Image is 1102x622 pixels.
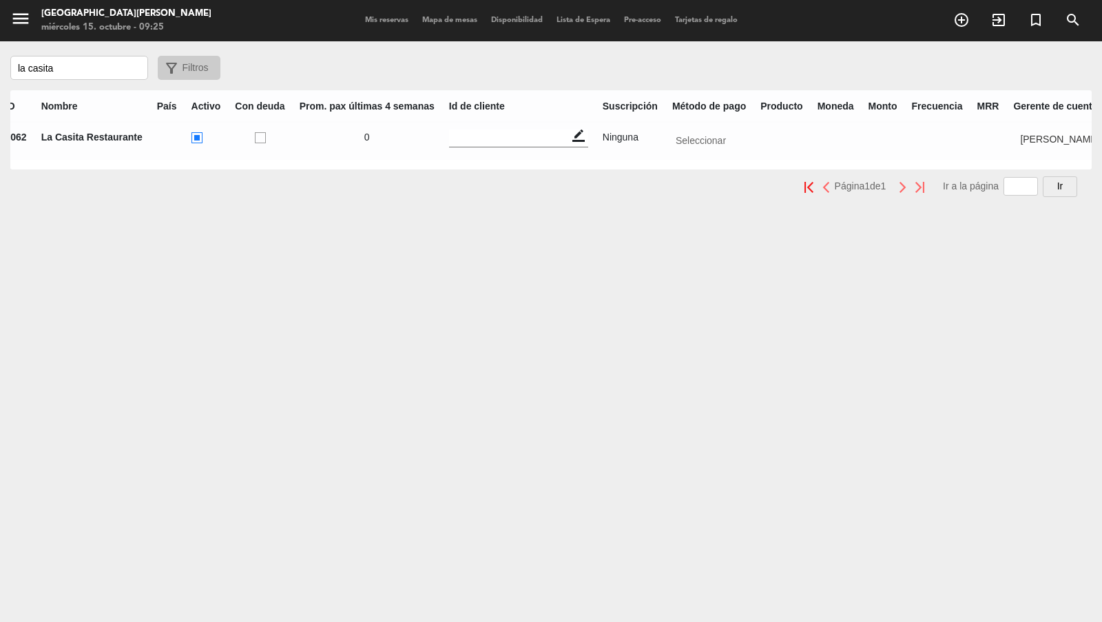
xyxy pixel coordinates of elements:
[861,91,904,122] th: Monto
[810,91,861,122] th: Moneda
[34,122,149,160] th: La Casita Restaurante
[10,8,31,29] i: menu
[228,91,292,122] th: Con deuda
[864,180,870,191] span: 1
[822,182,831,193] img: prev.png
[163,60,180,76] span: filter_alt
[358,17,415,24] span: Mis reservas
[184,91,228,122] th: Activo
[990,12,1007,28] i: exit_to_app
[292,122,441,160] td: 0
[183,60,209,76] span: Filtros
[10,8,31,34] button: menu
[595,122,665,160] td: Ninguna
[292,91,441,122] th: Prom. pax últimas 4 semanas
[617,17,668,24] span: Pre-acceso
[149,91,184,122] th: País
[943,176,1077,197] div: Ir a la página
[898,182,907,193] img: next.png
[595,91,665,122] th: Suscripción
[41,7,211,21] div: [GEOGRAPHIC_DATA][PERSON_NAME]
[753,91,810,122] th: Producto
[1028,12,1044,28] i: turned_in_not
[804,182,813,193] img: first.png
[1043,176,1077,197] button: Ir
[970,91,1006,122] th: MRR
[800,180,928,191] pagination-template: Página de
[441,91,595,122] th: Id de cliente
[665,91,753,122] th: Método de pago
[953,12,970,28] i: add_circle_outline
[10,56,148,80] input: Buscar por nombre
[904,91,970,122] th: Frecuencia
[41,21,211,34] div: miércoles 15. octubre - 09:25
[572,129,585,142] span: border_color
[415,17,484,24] span: Mapa de mesas
[1065,12,1081,28] i: search
[34,91,149,122] th: Nombre
[550,17,617,24] span: Lista de Espera
[881,180,886,191] span: 1
[484,17,550,24] span: Disponibilidad
[668,17,745,24] span: Tarjetas de regalo
[915,182,924,193] img: last.png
